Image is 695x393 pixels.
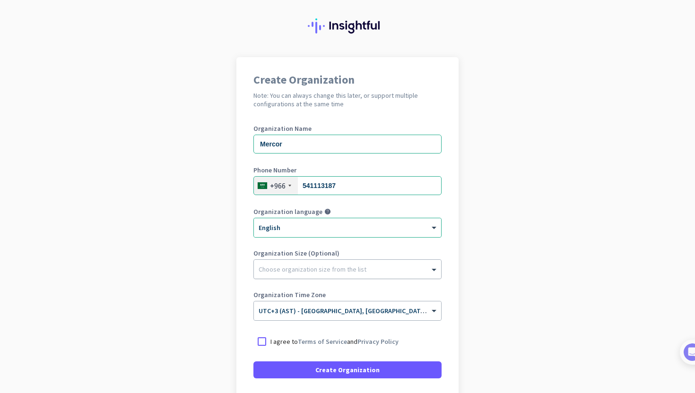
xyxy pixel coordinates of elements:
[315,365,380,375] span: Create Organization
[357,337,399,346] a: Privacy Policy
[253,208,322,215] label: Organization language
[253,176,442,195] input: 11 234 5678
[253,135,442,154] input: What is the name of your organization?
[298,337,347,346] a: Terms of Service
[270,181,286,190] div: +966
[253,250,442,256] label: Organization Size (Optional)
[253,74,442,85] h1: Create Organization
[253,125,442,132] label: Organization Name
[308,18,387,34] img: Insightful
[253,361,442,378] button: Create Organization
[253,291,442,298] label: Organization Time Zone
[324,208,331,215] i: help
[253,167,442,173] label: Phone Number
[253,91,442,108] h2: Note: You can always change this later, or support multiple configurations at the same time
[270,337,399,346] p: I agree to and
